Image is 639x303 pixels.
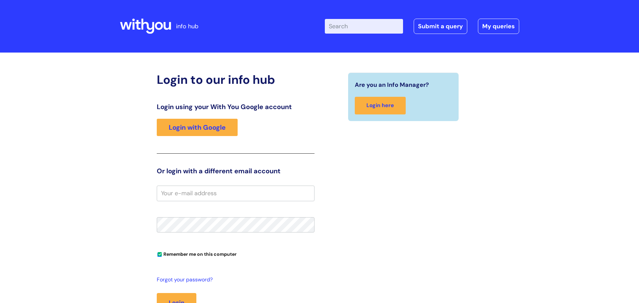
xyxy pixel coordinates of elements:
h3: Login using your With You Google account [157,103,315,111]
a: Login here [355,97,406,114]
a: Submit a query [414,19,467,34]
label: Remember me on this computer [157,250,237,257]
a: Forgot your password? [157,275,311,285]
a: My queries [478,19,519,34]
input: Your e-mail address [157,186,315,201]
input: Remember me on this computer [157,252,162,257]
div: You can uncheck this option if you're logging in from a shared device [157,248,315,259]
h3: Or login with a different email account [157,167,315,175]
span: Are you an Info Manager? [355,79,429,90]
a: Login with Google [157,119,238,136]
input: Search [325,19,403,34]
p: info hub [176,21,198,32]
h2: Login to our info hub [157,73,315,87]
